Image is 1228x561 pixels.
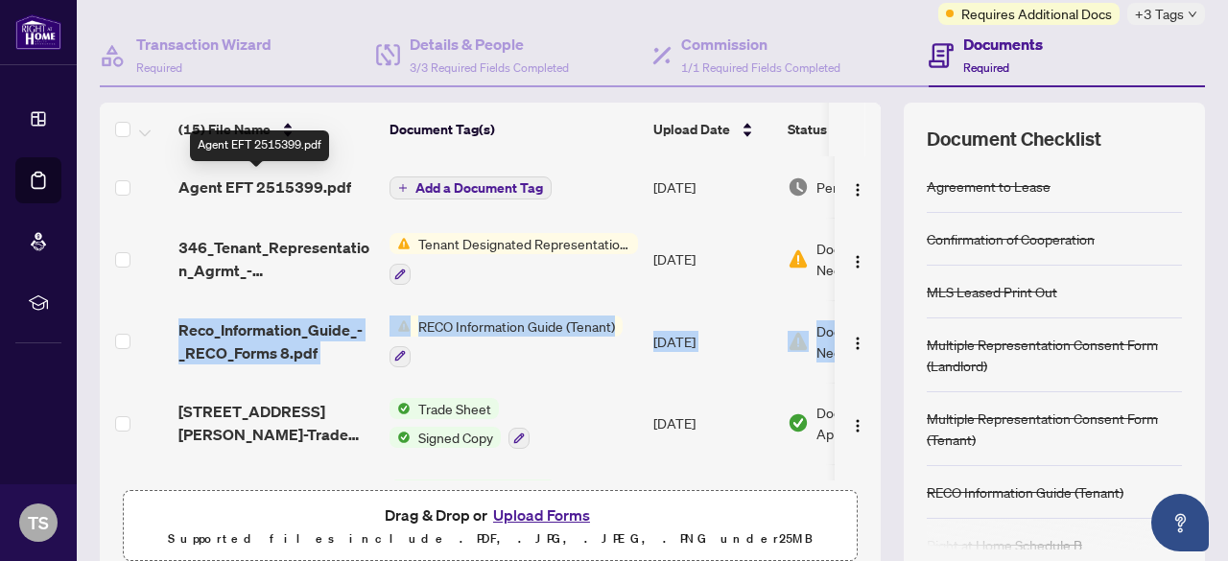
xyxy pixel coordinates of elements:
[788,331,809,352] img: Document Status
[382,103,646,156] th: Document Tag(s)
[927,126,1101,152] span: Document Checklist
[410,33,569,56] h4: Details & People
[136,33,272,56] h4: Transaction Wizard
[385,503,596,527] span: Drag & Drop or
[850,336,865,351] img: Logo
[927,408,1182,450] div: Multiple Representation Consent Form (Tenant)
[390,316,411,337] img: Status Icon
[646,383,780,465] td: [DATE]
[816,402,935,444] span: Document Approved
[816,320,916,362] span: Document Needs Work
[1151,494,1209,551] button: Open asap
[390,398,530,450] button: Status IconTrade SheetStatus IconSigned Copy
[28,509,49,536] span: TS
[178,236,374,282] span: 346_Tenant_Representation_Agrmt_-_Authority_for_Lease_or_Purchase_-_PropTx-[PERSON_NAME] 1.pdf
[1188,10,1197,19] span: down
[646,103,780,156] th: Upload Date
[390,398,411,419] img: Status Icon
[927,175,1051,197] div: Agreement to Lease
[390,176,552,199] button: Add a Document Tag
[963,60,1009,75] span: Required
[842,172,873,202] button: Logo
[171,103,382,156] th: (15) File Name
[780,103,943,156] th: Status
[390,479,556,531] button: Status IconBack to Vendor Letter
[398,183,408,193] span: plus
[850,418,865,433] img: Logo
[927,481,1123,503] div: RECO Information Guide (Tenant)
[842,326,873,357] button: Logo
[961,3,1112,24] span: Requires Additional Docs
[390,233,411,254] img: Status Icon
[15,14,61,50] img: logo
[136,60,182,75] span: Required
[646,300,780,383] td: [DATE]
[927,228,1095,249] div: Confirmation of Cooperation
[653,119,730,140] span: Upload Date
[410,60,569,75] span: 3/3 Required Fields Completed
[190,130,329,161] div: Agent EFT 2515399.pdf
[390,479,411,501] img: Status Icon
[646,218,780,300] td: [DATE]
[842,408,873,438] button: Logo
[816,176,912,198] span: Pending Review
[135,527,845,550] p: Supported files include .PDF, .JPG, .JPEG, .PNG under 25 MB
[178,119,271,140] span: (15) File Name
[178,175,351,199] span: Agent EFT 2515399.pdf
[390,175,552,200] button: Add a Document Tag
[411,398,499,419] span: Trade Sheet
[415,181,543,195] span: Add a Document Tag
[1135,3,1184,25] span: +3 Tags
[850,254,865,269] img: Logo
[178,318,374,364] span: Reco_Information_Guide_-_RECO_Forms 8.pdf
[681,33,840,56] h4: Commission
[681,60,840,75] span: 1/1 Required Fields Completed
[390,427,411,448] img: Status Icon
[646,464,780,547] td: [DATE]
[788,176,809,198] img: Document Status
[788,412,809,433] img: Document Status
[411,427,501,448] span: Signed Copy
[850,182,865,198] img: Logo
[927,334,1182,376] div: Multiple Representation Consent Form (Landlord)
[487,503,596,527] button: Upload Forms
[963,33,1043,56] h4: Documents
[390,316,623,367] button: Status IconRECO Information Guide (Tenant)
[390,233,638,285] button: Status IconTenant Designated Representation Agreement
[411,233,638,254] span: Tenant Designated Representation Agreement
[788,248,809,269] img: Document Status
[816,238,916,280] span: Document Needs Work
[842,244,873,274] button: Logo
[788,119,827,140] span: Status
[927,281,1057,302] div: MLS Leased Print Out
[178,400,374,446] span: [STREET_ADDRESS][PERSON_NAME]-Trade Sheet-[PERSON_NAME] to Review.pdf
[411,316,623,337] span: RECO Information Guide (Tenant)
[411,479,556,501] span: Back to Vendor Letter
[646,156,780,218] td: [DATE]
